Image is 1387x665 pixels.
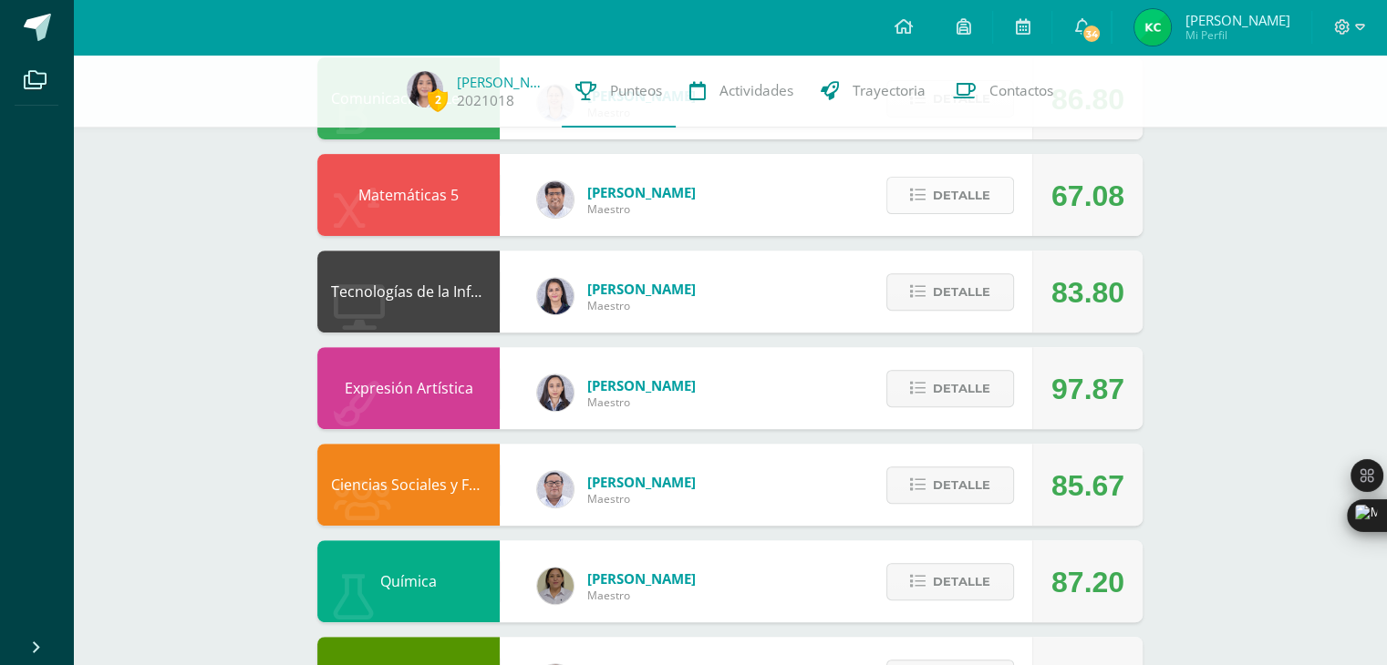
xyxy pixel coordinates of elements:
[933,179,990,212] span: Detalle
[933,275,990,309] span: Detalle
[457,91,514,110] a: 2021018
[933,565,990,598] span: Detalle
[886,370,1014,407] button: Detalle
[317,444,500,526] div: Ciencias Sociales y Formación Ciudadana 5
[407,71,443,107] img: 6be5a4e3db0b8a49161eb5c2d5f83f91.png
[853,81,926,100] span: Trayectoria
[719,81,793,100] span: Actividades
[1051,155,1124,237] div: 67.08
[1185,27,1289,43] span: Mi Perfil
[933,372,990,405] span: Detalle
[1051,445,1124,527] div: 85.67
[886,563,1014,600] button: Detalle
[587,298,696,313] span: Maestro
[537,374,574,411] img: 35694fb3d471466e11a043d39e0d13e5.png
[1082,24,1102,44] span: 34
[537,181,574,218] img: 01ec045deed16b978cfcd964fb0d0c55.png
[939,55,1067,128] a: Contactos
[587,569,696,588] span: [PERSON_NAME]
[886,466,1014,504] button: Detalle
[587,491,696,506] span: Maestro
[1185,11,1289,29] span: [PERSON_NAME]
[317,251,500,332] div: Tecnologías de la Información y la Comunicación 5
[1051,348,1124,430] div: 97.87
[886,177,1014,214] button: Detalle
[933,468,990,502] span: Detalle
[1134,9,1171,46] img: 1cb5b66a2bdc2107615d7c65ab6563a9.png
[587,588,696,603] span: Maestro
[428,88,448,111] span: 2
[317,540,500,622] div: Química
[457,73,548,91] a: [PERSON_NAME]
[587,376,696,394] span: [PERSON_NAME]
[317,347,500,429] div: Expresión Artística
[537,471,574,507] img: 5778bd7e28cf89dedf9ffa8080fc1cd8.png
[587,183,696,201] span: [PERSON_NAME]
[807,55,939,128] a: Trayectoria
[1051,541,1124,623] div: 87.20
[1051,251,1124,333] div: 83.80
[610,81,662,100] span: Punteos
[989,81,1053,100] span: Contactos
[587,394,696,410] span: Maestro
[587,201,696,217] span: Maestro
[317,154,500,236] div: Matemáticas 5
[587,280,696,298] span: [PERSON_NAME]
[676,55,807,128] a: Actividades
[537,278,574,314] img: dbcf09110664cdb6f63fe058abfafc14.png
[537,568,574,604] img: 3af43c4f3931345fadf8ce10480f33e2.png
[886,273,1014,311] button: Detalle
[562,55,676,128] a: Punteos
[587,473,696,491] span: [PERSON_NAME]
